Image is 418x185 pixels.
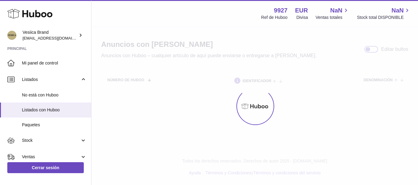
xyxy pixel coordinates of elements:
strong: 9927 [274,6,288,15]
span: Listados [22,77,80,82]
span: NaN [391,6,404,15]
span: Listados con Huboo [22,107,87,113]
span: Stock [22,138,80,143]
span: Mi panel de control [22,60,87,66]
a: NaN Stock total DISPONIBLE [357,6,411,20]
span: Stock total DISPONIBLE [357,15,411,20]
span: Paquetes [22,122,87,128]
img: internalAdmin-9927@internal.huboo.com [7,31,16,40]
span: Ventas totales [316,15,349,20]
span: [EMAIL_ADDRESS][DOMAIN_NAME] [23,36,90,40]
a: Cerrar sesión [7,162,84,173]
strong: EUR [295,6,308,15]
span: NaN [330,6,342,15]
span: Ventas [22,154,80,160]
a: NaN Ventas totales [316,6,349,20]
div: Divisa [296,15,308,20]
span: No está con Huboo [22,92,87,98]
div: Vesiica Brand [23,30,77,41]
div: Ref de Huboo [261,15,287,20]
